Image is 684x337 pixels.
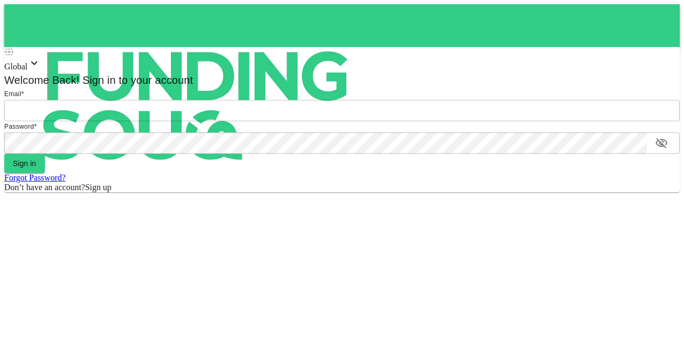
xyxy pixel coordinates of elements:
[4,74,80,86] span: Welcome Back!
[4,90,21,98] span: Email
[4,183,85,192] span: Don’t have an account?
[4,57,680,72] div: Global
[4,100,680,121] input: email
[4,154,45,173] button: Sign in
[4,123,34,130] span: Password
[4,4,680,47] a: logo
[80,74,193,86] span: Sign in to your account
[4,4,389,207] img: logo
[85,183,111,192] span: Sign up
[4,132,647,154] input: password
[4,173,66,182] a: Forgot Password?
